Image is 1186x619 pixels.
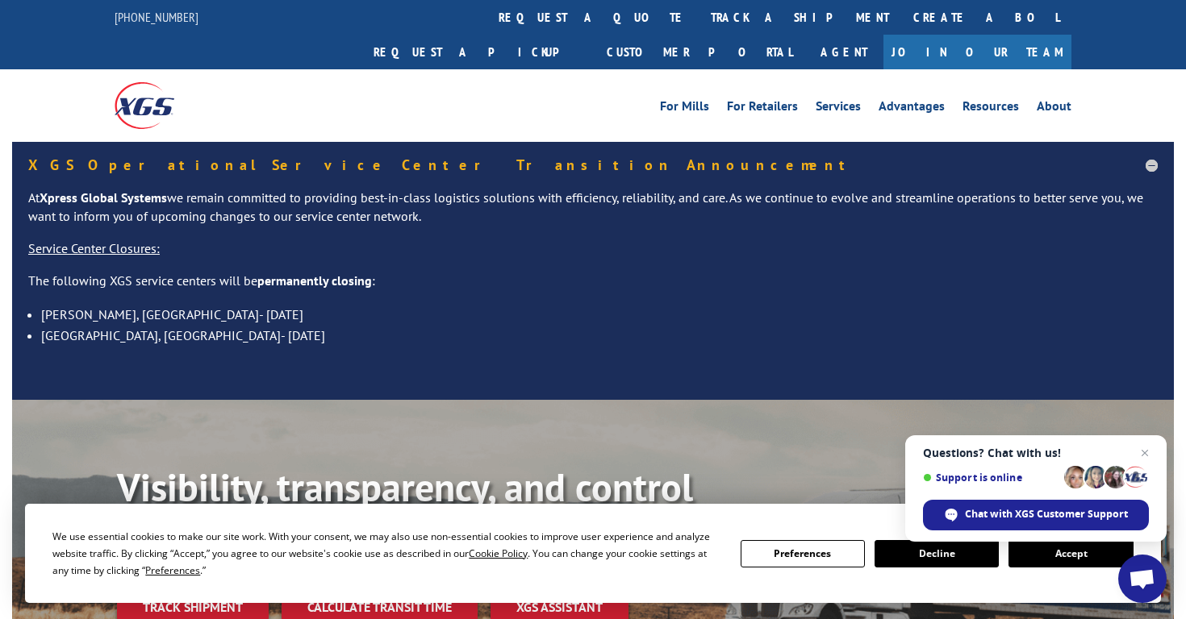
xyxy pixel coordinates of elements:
[804,35,883,69] a: Agent
[1118,555,1167,603] a: Open chat
[117,462,693,559] b: Visibility, transparency, and control for your entire supply chain.
[361,35,595,69] a: Request a pickup
[25,504,1161,603] div: Cookie Consent Prompt
[923,500,1149,530] span: Chat with XGS Customer Support
[875,540,999,567] button: Decline
[40,189,167,206] strong: Xpress Global Systems
[52,528,720,579] div: We use essential cookies to make our site work. With your consent, we may also use non-essential ...
[660,100,709,118] a: For Mills
[816,100,861,118] a: Services
[923,472,1059,484] span: Support is online
[28,189,1158,240] p: At we remain committed to providing best-in-class logistics solutions with efficiency, reliabilit...
[595,35,804,69] a: Customer Portal
[28,158,1158,172] h5: XGS Operational Service Center Transition Announcement
[1037,100,1071,118] a: About
[41,304,1158,325] li: [PERSON_NAME], [GEOGRAPHIC_DATA]- [DATE]
[965,507,1128,521] span: Chat with XGS Customer Support
[41,325,1158,346] li: [GEOGRAPHIC_DATA], [GEOGRAPHIC_DATA]- [DATE]
[1009,540,1133,567] button: Accept
[879,100,945,118] a: Advantages
[883,35,1071,69] a: Join Our Team
[28,272,1158,304] p: The following XGS service centers will be :
[28,240,160,256] u: Service Center Closures:
[727,100,798,118] a: For Retailers
[145,563,200,577] span: Preferences
[115,9,198,25] a: [PHONE_NUMBER]
[923,447,1149,459] span: Questions? Chat with us!
[257,272,372,289] strong: permanently closing
[741,540,865,567] button: Preferences
[469,546,528,560] span: Cookie Policy
[963,100,1019,118] a: Resources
